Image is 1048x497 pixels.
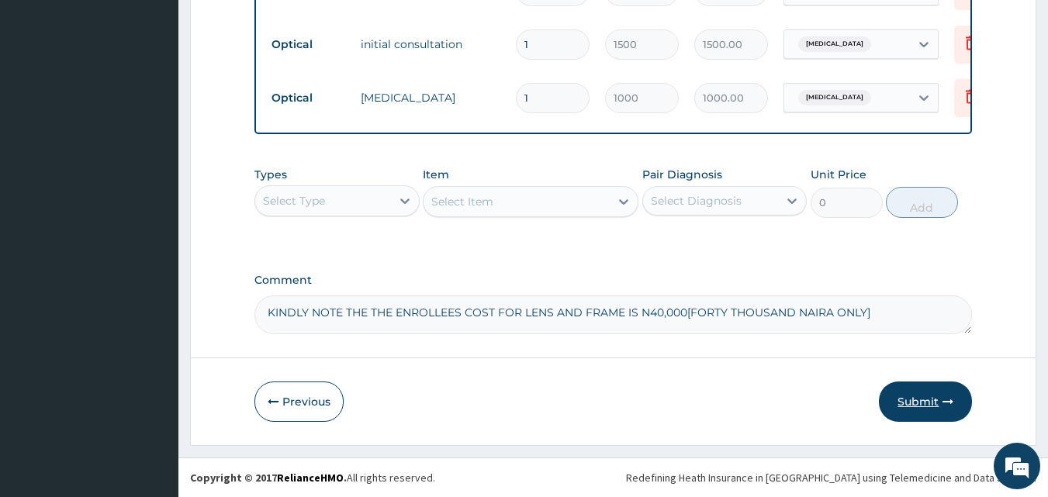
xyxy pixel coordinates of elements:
[277,471,344,485] a: RelianceHMO
[254,381,344,422] button: Previous
[651,193,742,209] div: Select Diagnosis
[90,150,214,306] span: We're online!
[879,381,972,422] button: Submit
[29,78,63,116] img: d_794563401_company_1708531726252_794563401
[886,187,958,218] button: Add
[811,167,866,182] label: Unit Price
[254,168,287,181] label: Types
[263,193,325,209] div: Select Type
[423,167,449,182] label: Item
[264,84,353,112] td: Optical
[798,90,871,105] span: [MEDICAL_DATA]
[642,167,722,182] label: Pair Diagnosis
[81,87,261,107] div: Chat with us now
[626,470,1036,485] div: Redefining Heath Insurance in [GEOGRAPHIC_DATA] using Telemedicine and Data Science!
[353,29,508,60] td: initial consultation
[264,30,353,59] td: Optical
[353,82,508,113] td: [MEDICAL_DATA]
[190,471,347,485] strong: Copyright © 2017 .
[8,332,296,386] textarea: Type your message and hit 'Enter'
[798,36,871,52] span: [MEDICAL_DATA]
[178,457,1048,497] footer: All rights reserved.
[254,274,973,287] label: Comment
[254,8,292,45] div: Minimize live chat window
